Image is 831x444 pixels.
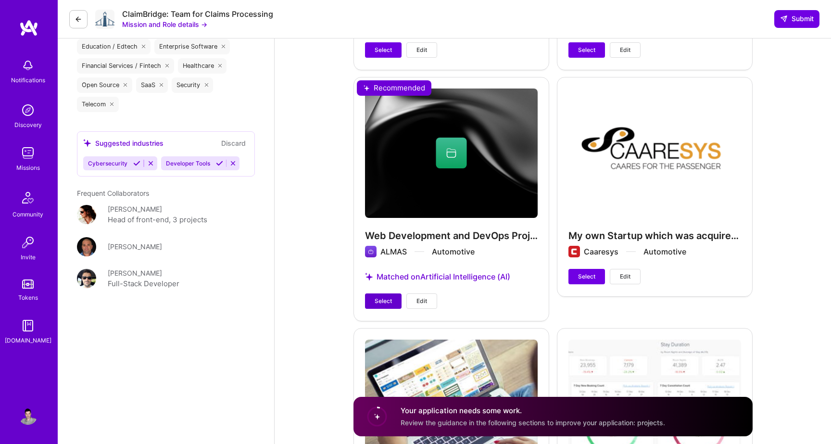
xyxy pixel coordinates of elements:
i: Reject [147,160,154,167]
button: Edit [406,42,437,58]
img: Company Logo [95,10,114,29]
i: icon Close [142,45,146,49]
span: Edit [416,297,427,305]
i: icon LeftArrowDark [75,15,82,23]
i: icon Close [222,45,226,49]
div: SaaS [136,77,168,93]
div: [DOMAIN_NAME] [5,335,51,345]
a: User Avatar[PERSON_NAME] [77,237,255,256]
div: Healthcare [178,58,227,74]
div: Education / Edtech [77,39,151,54]
img: User Avatar [18,406,38,425]
div: Telecom [77,97,119,112]
div: [PERSON_NAME] [108,241,162,252]
span: Cybersecurity [88,160,127,167]
div: Enterprise Software [154,39,230,54]
a: User Avatar[PERSON_NAME]Full-Stack Developer [77,268,255,290]
i: icon Close [218,64,222,68]
span: Submit [780,14,814,24]
span: Select [375,297,392,305]
div: Full-Stack Developer [108,278,179,290]
span: Review the guidance in the following sections to improve your application: projects. [401,419,665,427]
img: logo [19,19,38,37]
div: Financial Services / Fintech [77,58,174,74]
div: Open Source [77,77,132,93]
img: Invite [18,233,38,252]
i: icon SendLight [780,15,788,23]
a: User Avatar[PERSON_NAME]Head of front-end, 3 projects [77,204,255,226]
i: Accept [216,160,223,167]
i: icon Close [160,83,164,87]
i: icon Close [110,102,114,106]
button: Select [365,293,402,309]
img: bell [18,56,38,75]
img: teamwork [18,143,38,163]
div: Suggested industries [83,138,164,148]
div: Tokens [18,292,38,303]
img: User Avatar [77,205,96,224]
img: User Avatar [77,237,96,256]
button: Mission and Role details → [122,19,207,29]
div: Discovery [14,120,42,130]
span: Developer Tools [166,160,210,167]
a: User Avatar [16,406,40,425]
i: icon Close [165,64,169,68]
div: Head of front-end, 3 projects [108,214,207,226]
i: Reject [229,160,237,167]
span: Edit [620,46,630,54]
button: Select [568,269,605,284]
img: discovery [18,101,38,120]
button: Edit [406,293,437,309]
h4: Your application needs some work. [401,406,665,416]
div: Missions [16,163,40,173]
img: User Avatar [77,269,96,288]
div: ClaimBridge: Team for Claims Processing [122,9,273,19]
span: Edit [416,46,427,54]
div: Security [172,77,213,93]
button: Discard [218,138,249,149]
div: [PERSON_NAME] [108,268,162,278]
span: Frequent Collaborators [77,189,149,197]
div: Notifications [11,75,45,85]
div: Community [13,209,43,219]
button: Submit [774,10,819,27]
i: icon Close [204,83,208,87]
span: Select [578,46,595,54]
i: icon SuggestedTeams [83,139,91,147]
span: Select [375,46,392,54]
div: Invite [21,252,36,262]
img: Community [16,186,39,209]
i: icon Close [124,83,127,87]
img: guide book [18,316,38,335]
span: Select [578,272,595,281]
button: Edit [610,269,641,284]
span: Edit [620,272,630,281]
button: Select [365,42,402,58]
button: Edit [610,42,641,58]
i: Accept [133,160,140,167]
button: Select [568,42,605,58]
img: tokens [22,279,34,289]
div: [PERSON_NAME] [108,204,162,214]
